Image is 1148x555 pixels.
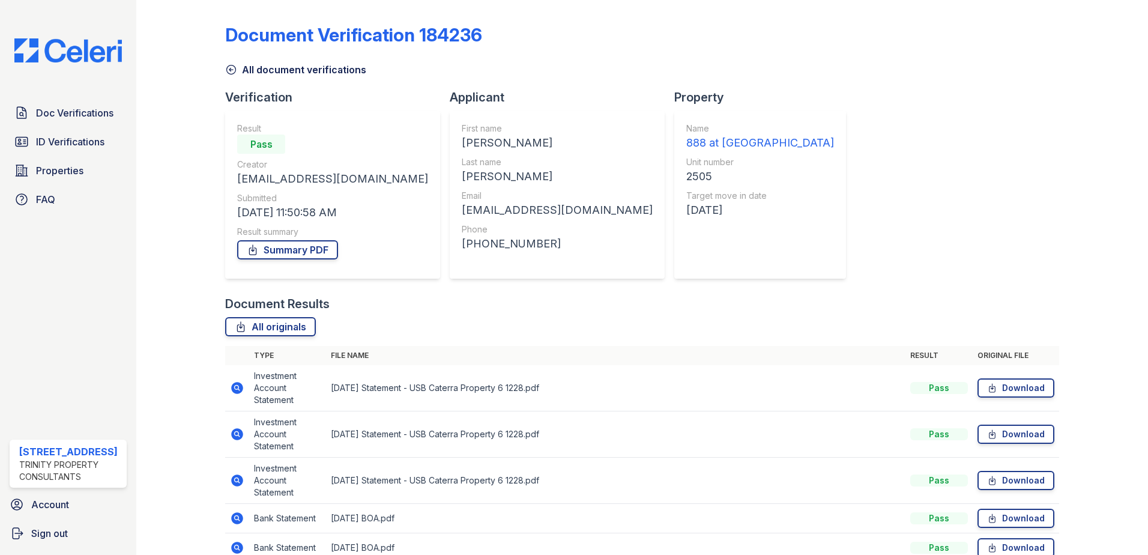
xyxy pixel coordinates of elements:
[237,123,428,135] div: Result
[977,378,1054,398] a: Download
[905,346,973,365] th: Result
[910,475,968,487] div: Pass
[686,190,834,202] div: Target move in date
[326,504,905,533] td: [DATE] BOA.pdf
[19,459,122,483] div: Trinity Property Consultants
[237,226,428,238] div: Result summary
[326,458,905,504] td: [DATE] Statement - USB Caterra Property 6 1228.pdf
[5,38,131,62] img: CE_Logo_Blue-a8612792a0a2168367f1c8372b55b34899dd931a85d93a1a3d3e32e68fde9ad4.png
[10,187,127,211] a: FAQ
[462,123,653,135] div: First name
[910,428,968,440] div: Pass
[249,365,326,411] td: Investment Account Statement
[910,542,968,554] div: Pass
[686,156,834,168] div: Unit number
[237,135,285,154] div: Pass
[686,202,834,219] div: [DATE]
[686,123,834,151] a: Name 888 at [GEOGRAPHIC_DATA]
[910,382,968,394] div: Pass
[977,425,1054,444] a: Download
[326,346,905,365] th: File name
[910,512,968,524] div: Pass
[237,204,428,221] div: [DATE] 11:50:58 AM
[5,493,131,517] a: Account
[450,89,674,106] div: Applicant
[686,135,834,151] div: 888 at [GEOGRAPHIC_DATA]
[249,346,326,365] th: Type
[36,192,55,207] span: FAQ
[225,24,482,46] div: Document Verification 184236
[237,159,428,171] div: Creator
[237,240,338,259] a: Summary PDF
[977,471,1054,490] a: Download
[462,223,653,235] div: Phone
[19,444,122,459] div: [STREET_ADDRESS]
[326,411,905,458] td: [DATE] Statement - USB Caterra Property 6 1228.pdf
[36,106,113,120] span: Doc Verifications
[462,156,653,168] div: Last name
[225,89,450,106] div: Verification
[462,190,653,202] div: Email
[674,89,856,106] div: Property
[462,235,653,252] div: [PHONE_NUMBER]
[36,163,83,178] span: Properties
[326,365,905,411] td: [DATE] Statement - USB Caterra Property 6 1228.pdf
[225,62,366,77] a: All document verifications
[686,168,834,185] div: 2505
[31,526,68,541] span: Sign out
[10,101,127,125] a: Doc Verifications
[973,346,1059,365] th: Original file
[225,296,330,312] div: Document Results
[225,317,316,336] a: All originals
[686,123,834,135] div: Name
[249,504,326,533] td: Bank Statement
[249,458,326,504] td: Investment Account Statement
[462,202,653,219] div: [EMAIL_ADDRESS][DOMAIN_NAME]
[31,497,69,512] span: Account
[462,135,653,151] div: [PERSON_NAME]
[237,192,428,204] div: Submitted
[36,135,104,149] span: ID Verifications
[10,159,127,183] a: Properties
[977,509,1054,528] a: Download
[462,168,653,185] div: [PERSON_NAME]
[5,521,131,545] a: Sign out
[10,130,127,154] a: ID Verifications
[249,411,326,458] td: Investment Account Statement
[237,171,428,187] div: [EMAIL_ADDRESS][DOMAIN_NAME]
